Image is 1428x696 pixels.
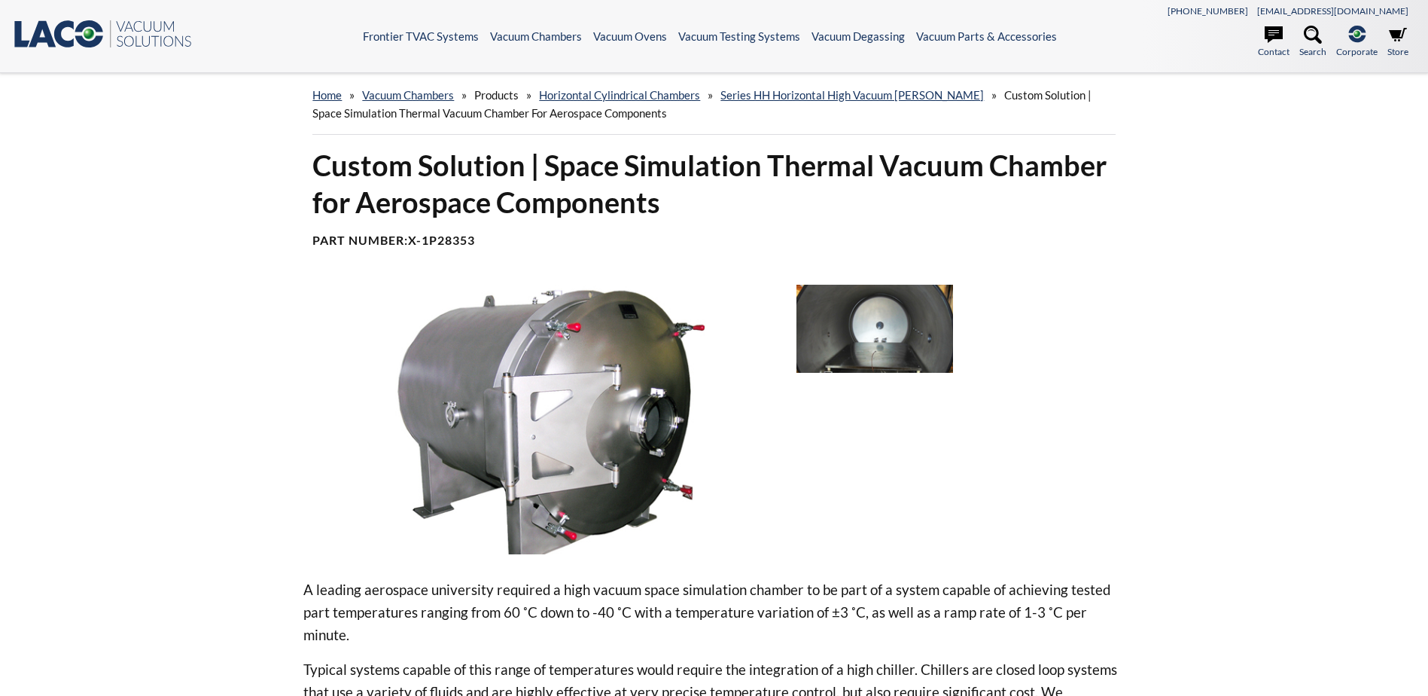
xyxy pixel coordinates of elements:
[312,147,1115,221] h1: Custom Solution | Space Simulation Thermal Vacuum Chamber for Aerospace Components
[312,88,1092,120] span: Custom Solution | Space Simulation Thermal Vacuum Chamber for Aerospace Components
[720,88,984,102] a: Series HH Horizontal High Vacuum [PERSON_NAME]
[1257,5,1408,17] a: [EMAIL_ADDRESS][DOMAIN_NAME]
[303,578,1124,646] p: A leading aerospace university required a high vacuum space simulation chamber to be part of a sy...
[796,285,953,373] img: Vacuum Chamber Internal, front view
[312,88,342,102] a: home
[363,29,479,43] a: Frontier TVAC Systems
[362,88,454,102] a: Vacuum Chambers
[1336,44,1378,59] span: Corporate
[916,29,1057,43] a: Vacuum Parts & Accessories
[678,29,800,43] a: Vacuum Testing Systems
[811,29,905,43] a: Vacuum Degassing
[1168,5,1248,17] a: [PHONE_NUMBER]
[1299,26,1326,59] a: Search
[312,233,1115,249] h4: Part Number:
[539,88,700,102] a: Horizontal Cylindrical Chambers
[1387,26,1408,59] a: Store
[1258,26,1289,59] a: Contact
[312,74,1115,135] div: » » » » »
[593,29,667,43] a: Vacuum Ovens
[474,88,519,102] span: Products
[490,29,582,43] a: Vacuum Chambers
[303,285,784,554] img: Horizontal High Vacuum Chamber with Hinged Door and Ports, angle view
[408,233,475,247] b: X-1P28353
